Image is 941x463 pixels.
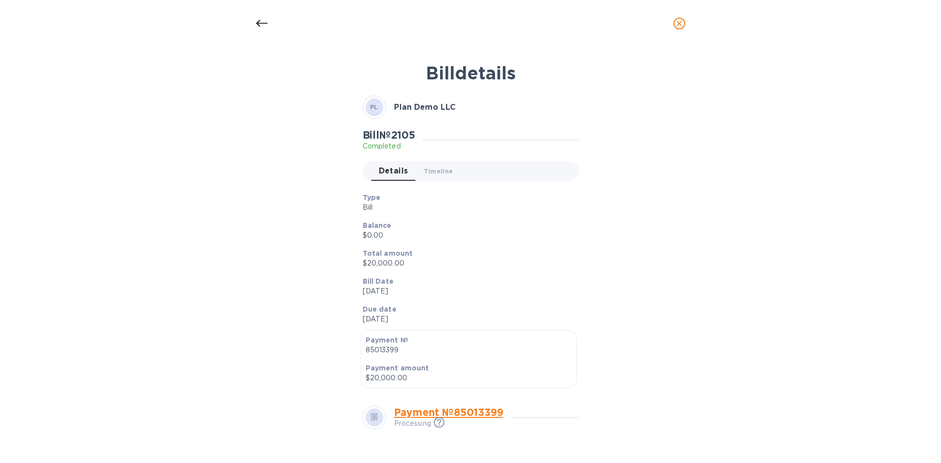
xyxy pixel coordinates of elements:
[394,418,431,429] p: Processing
[363,258,571,268] p: $20,000.00
[363,194,381,201] b: Type
[363,129,415,141] h2: Bill № 2105
[363,221,392,229] b: Balance
[366,364,429,372] b: Payment amount
[394,102,456,112] b: Plan Demo LLC
[363,277,394,285] b: Bill Date
[363,305,396,313] b: Due date
[363,230,571,241] p: $0.00
[363,202,571,213] p: Bill
[363,249,413,257] b: Total amount
[363,141,415,151] p: Completed
[426,62,516,84] b: Bill details
[668,12,691,35] button: close
[363,286,571,296] p: [DATE]
[366,345,572,355] p: 85013399
[379,164,408,178] span: Details
[370,103,378,111] b: PL
[394,406,503,418] a: Payment № 85013399
[366,373,572,383] p: $20,000.00
[424,166,453,176] span: Timeline
[363,314,571,324] p: [DATE]
[892,416,941,463] iframe: Chat Widget
[366,336,408,344] b: Payment №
